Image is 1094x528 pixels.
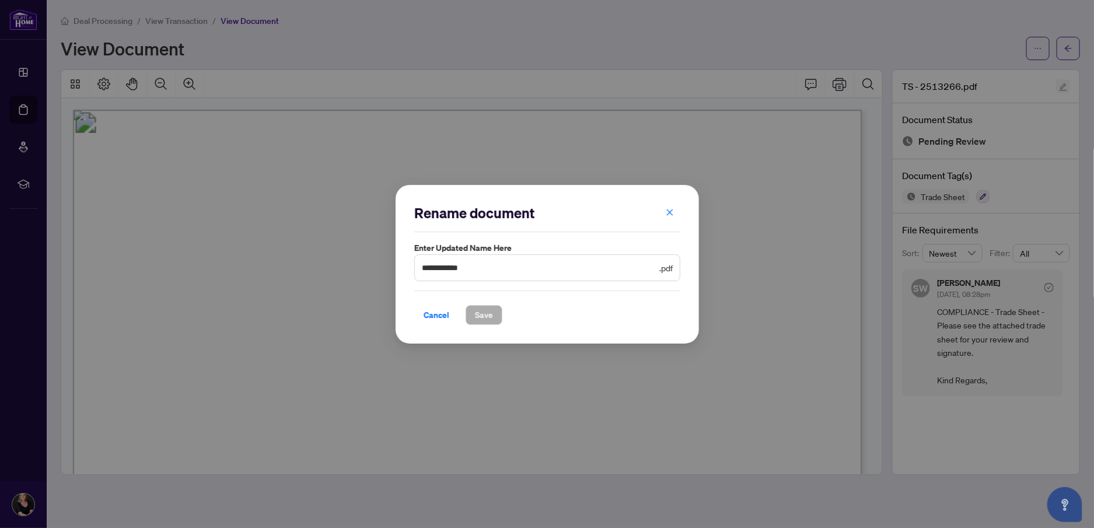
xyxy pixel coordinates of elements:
[414,305,459,324] button: Cancel
[666,208,674,216] span: close
[659,261,673,274] span: .pdf
[1047,487,1082,522] button: Open asap
[414,242,680,254] label: Enter updated name here
[414,204,680,222] h2: Rename document
[466,305,502,324] button: Save
[424,305,449,324] span: Cancel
